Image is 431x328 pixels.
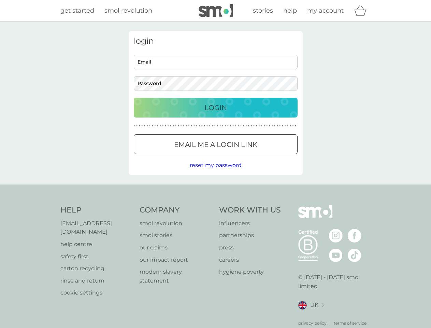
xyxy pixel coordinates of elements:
[222,124,224,128] p: ●
[225,124,226,128] p: ●
[178,124,179,128] p: ●
[134,134,298,154] button: Email me a login link
[348,229,361,243] img: visit the smol Facebook page
[160,124,161,128] p: ●
[104,7,152,14] span: smol revolution
[196,124,198,128] p: ●
[240,124,242,128] p: ●
[348,248,361,262] img: visit the smol Tiktok page
[141,124,143,128] p: ●
[60,6,94,16] a: get started
[298,301,307,310] img: UK flag
[322,303,324,307] img: select a new location
[190,161,242,170] button: reset my password
[264,124,265,128] p: ●
[139,124,140,128] p: ●
[140,231,212,240] a: smol stories
[149,124,150,128] p: ●
[140,268,212,285] p: modern slavery statement
[165,124,166,128] p: ●
[253,6,273,16] a: stories
[219,231,281,240] a: partnerships
[134,98,298,118] button: Login
[292,124,294,128] p: ●
[60,205,133,216] h4: Help
[253,7,273,14] span: stories
[227,124,229,128] p: ●
[174,139,257,150] p: Email me a login link
[287,124,288,128] p: ●
[60,288,133,297] a: cookie settings
[272,124,273,128] p: ●
[60,240,133,249] a: help centre
[283,6,297,16] a: help
[136,124,138,128] p: ●
[186,124,187,128] p: ●
[266,124,268,128] p: ●
[175,124,177,128] p: ●
[204,102,227,113] p: Login
[183,124,184,128] p: ●
[251,124,252,128] p: ●
[60,276,133,285] p: rinse and return
[204,124,205,128] p: ●
[219,243,281,252] a: press
[104,6,152,16] a: smol revolution
[282,124,283,128] p: ●
[140,256,212,264] p: our impact report
[285,124,286,128] p: ●
[219,124,221,128] p: ●
[206,124,208,128] p: ●
[298,320,327,326] p: privacy policy
[219,256,281,264] a: careers
[290,124,291,128] p: ●
[238,124,239,128] p: ●
[298,273,371,290] p: © [DATE] - [DATE] smol limited
[334,320,367,326] a: terms of service
[170,124,171,128] p: ●
[60,7,94,14] span: get started
[235,124,236,128] p: ●
[60,219,133,236] a: [EMAIL_ADDRESS][DOMAIN_NAME]
[193,124,195,128] p: ●
[256,124,257,128] p: ●
[168,124,169,128] p: ●
[140,219,212,228] a: smol revolution
[181,124,182,128] p: ●
[274,124,275,128] p: ●
[354,4,371,17] div: basket
[269,124,270,128] p: ●
[152,124,153,128] p: ●
[144,124,145,128] p: ●
[248,124,249,128] p: ●
[232,124,234,128] p: ●
[279,124,281,128] p: ●
[261,124,262,128] p: ●
[243,124,244,128] p: ●
[219,268,281,276] p: hygiene poverty
[298,205,332,228] img: smol
[60,252,133,261] a: safety first
[140,243,212,252] a: our claims
[307,6,344,16] a: my account
[134,36,298,46] h3: login
[219,205,281,216] h4: Work With Us
[134,124,135,128] p: ●
[214,124,216,128] p: ●
[188,124,190,128] p: ●
[191,124,192,128] p: ●
[147,124,148,128] p: ●
[201,124,203,128] p: ●
[219,219,281,228] a: influencers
